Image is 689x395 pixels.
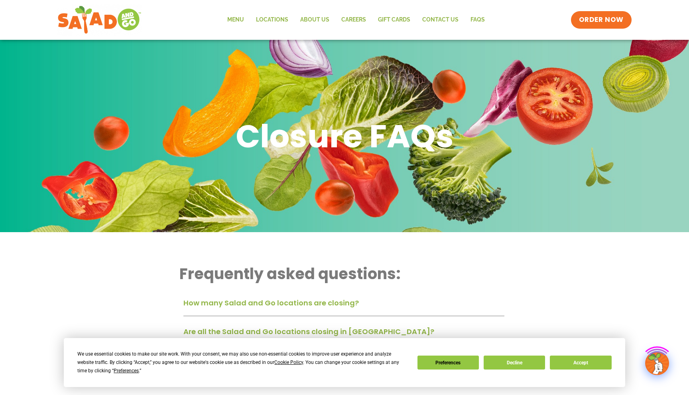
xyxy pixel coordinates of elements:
[77,350,407,375] div: We use essential cookies to make our site work. With your consent, we may also use non-essential ...
[183,327,434,336] a: Are all the Salad and Go locations closing in [GEOGRAPHIC_DATA]?
[183,298,359,308] a: How many Salad and Go locations are closing?
[416,11,465,29] a: Contact Us
[221,11,250,29] a: Menu
[294,11,335,29] a: About Us
[183,324,504,345] div: Are all the Salad and Go locations closing in [GEOGRAPHIC_DATA]?
[64,338,625,387] div: Cookie Consent Prompt
[465,11,491,29] a: FAQs
[484,356,545,370] button: Decline
[221,11,491,29] nav: Menu
[579,15,624,25] span: ORDER NOW
[274,360,303,365] span: Cookie Policy
[250,11,294,29] a: Locations
[114,368,139,373] span: Preferences
[57,4,142,36] img: new-SAG-logo-768×292
[550,356,611,370] button: Accept
[335,11,372,29] a: Careers
[183,295,504,316] div: How many Salad and Go locations are closing?
[417,356,479,370] button: Preferences
[179,264,508,284] h2: Frequently asked questions:
[571,11,632,29] a: ORDER NOW
[236,115,454,157] h1: Closure FAQs
[372,11,416,29] a: GIFT CARDS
